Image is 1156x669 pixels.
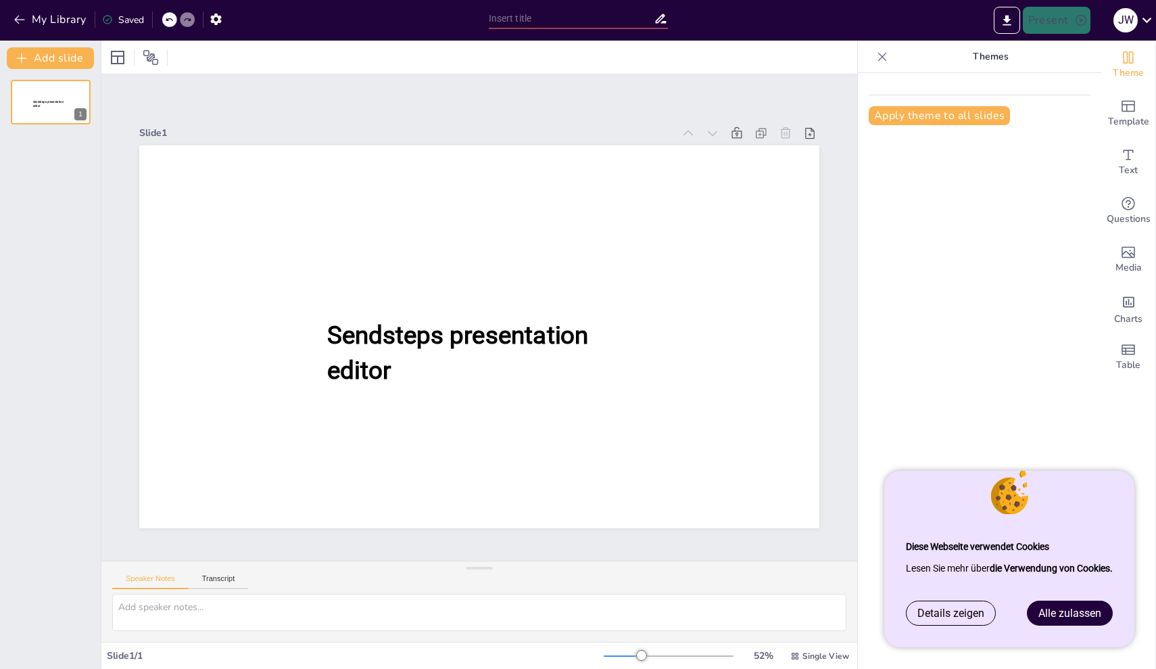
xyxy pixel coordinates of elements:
div: 1 [74,108,87,120]
a: die Verwendung von Cookies. [990,563,1113,574]
button: Present [1023,7,1090,34]
span: Position [143,49,159,66]
div: Layout [107,47,128,68]
span: Sendsteps presentation editor [327,321,589,384]
div: Add a table [1101,333,1155,382]
button: J W [1113,7,1138,34]
span: Questions [1107,212,1151,227]
div: Get real-time input from your audience [1101,187,1155,235]
span: Charts [1114,312,1142,327]
div: Add ready made slides [1101,89,1155,138]
div: Add text boxes [1101,138,1155,187]
button: My Library [10,9,92,30]
button: Speaker Notes [112,574,189,589]
button: Export to PowerPoint [994,7,1020,34]
div: Slide 1 / 1 [107,649,604,662]
button: Apply theme to all slides [869,106,1010,125]
span: Single View [802,651,849,662]
p: Themes [893,41,1088,73]
div: Add images, graphics, shapes or video [1101,235,1155,284]
span: Alle zulassen [1038,607,1101,620]
div: Slide 1 [139,126,673,139]
div: Saved [102,14,144,26]
button: Add slide [7,47,94,69]
p: Lesen Sie mehr über [906,557,1113,579]
a: Details zeigen [907,601,995,625]
div: 52 % [747,649,779,662]
strong: Diese Webseite verwendet Cookies [906,541,1049,552]
div: J W [1113,8,1138,32]
span: Theme [1113,66,1144,80]
span: Sendsteps presentation editor [33,100,64,108]
span: Template [1108,114,1149,129]
div: Change the overall theme [1101,41,1155,89]
div: Sendsteps presentation editor1 [11,80,91,124]
span: Table [1116,358,1140,373]
span: Media [1115,260,1142,275]
span: Text [1119,163,1138,178]
span: Details zeigen [917,607,984,620]
button: Transcript [189,574,249,589]
input: Insert title [489,9,654,28]
div: Add charts and graphs [1101,284,1155,333]
a: Alle zulassen [1028,601,1112,625]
